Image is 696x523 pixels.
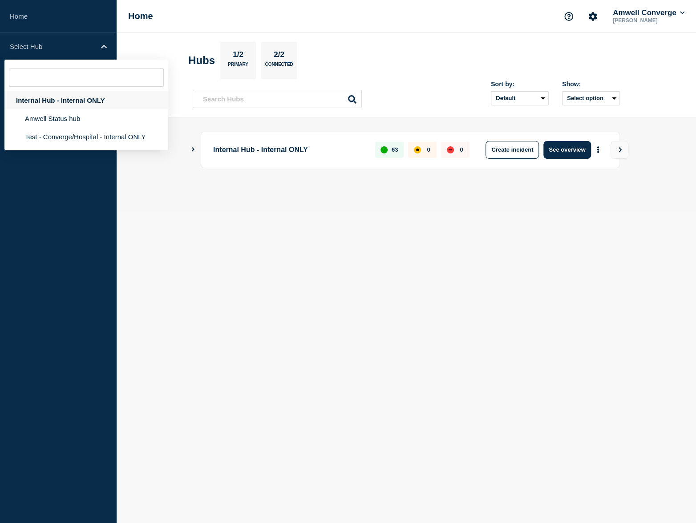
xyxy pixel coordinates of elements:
p: Select Hub [10,43,95,50]
input: Search Hubs [193,90,362,108]
p: Internal Hub - Internal ONLY [213,141,365,159]
li: Test - Converge/Hospital - Internal ONLY [4,128,168,146]
div: affected [414,146,421,153]
p: Primary [228,62,248,71]
li: Amwell Status hub [4,109,168,128]
div: Internal Hub - Internal ONLY [4,91,168,109]
div: Sort by: [491,80,549,88]
p: 2/2 [271,50,288,62]
button: More actions [592,141,604,158]
button: Account settings [583,7,602,26]
button: Create incident [486,141,539,159]
p: 0 [460,146,463,153]
p: 1/2 [230,50,247,62]
p: Connected [265,62,293,71]
div: up [380,146,388,153]
div: Show: [562,80,620,88]
p: [PERSON_NAME] [611,17,686,24]
p: 0 [427,146,430,153]
button: View [611,141,628,159]
p: 63 [392,146,398,153]
button: See overview [543,141,591,159]
h1: Home [128,11,153,21]
button: Support [559,7,578,26]
select: Sort by [491,91,549,105]
button: Show Connected Hubs [191,146,195,153]
button: Amwell Converge [611,8,686,17]
div: down [447,146,454,153]
button: Select option [562,91,620,105]
h2: Hubs [188,54,215,67]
